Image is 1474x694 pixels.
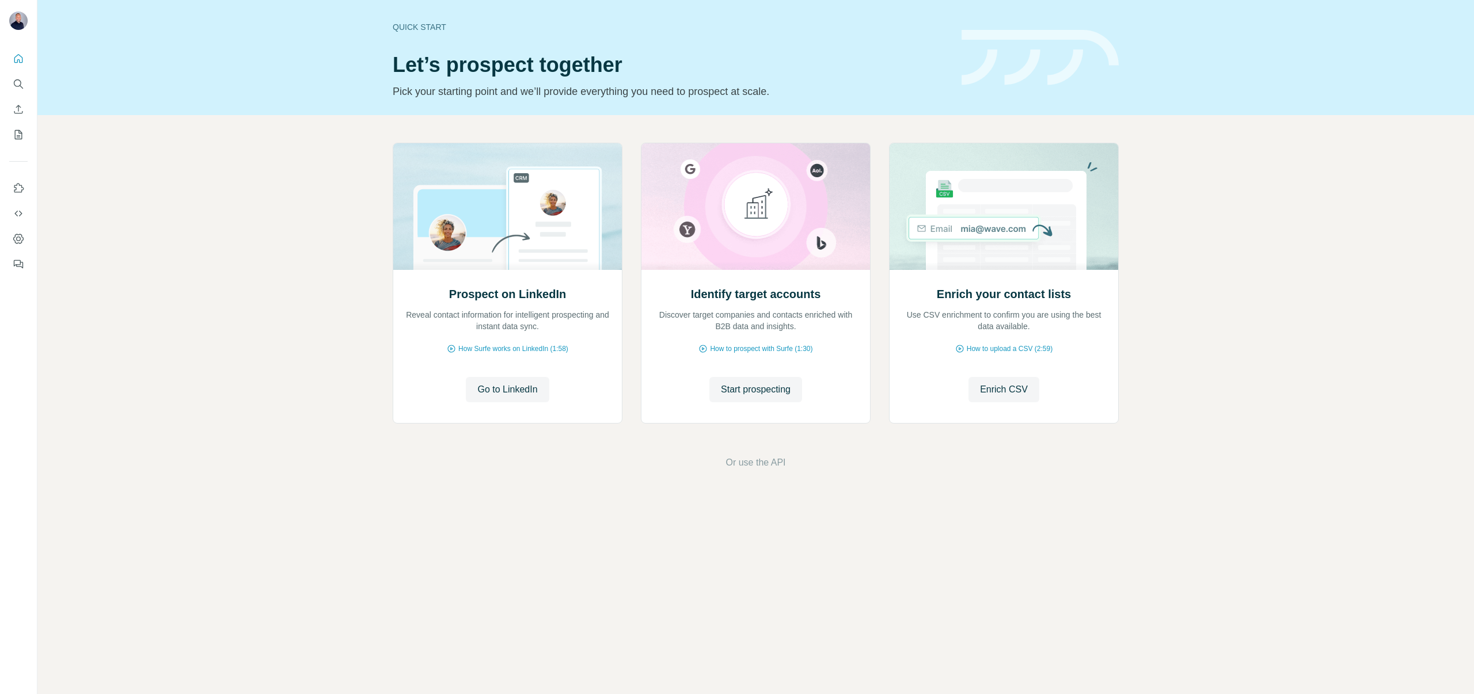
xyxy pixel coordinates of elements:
[937,286,1071,302] h2: Enrich your contact lists
[721,383,791,396] span: Start prospecting
[9,99,28,120] button: Enrich CSV
[967,344,1053,354] span: How to upload a CSV (2:59)
[710,344,812,354] span: How to prospect with Surfe (1:30)
[458,344,568,354] span: How Surfe works on LinkedIn (1:58)
[968,377,1039,402] button: Enrich CSV
[9,228,28,249] button: Dashboard
[9,254,28,274] button: Feedback
[725,456,785,470] button: Or use the API
[449,286,566,302] h2: Prospect on LinkedIn
[889,143,1119,270] img: Enrich your contact lists
[709,377,802,402] button: Start prospecting
[980,383,1028,396] span: Enrich CSV
[9,203,28,224] button: Use Surfe API
[691,286,821,302] h2: Identify target accounts
[641,143,871,270] img: Identify target accounts
[405,309,610,332] p: Reveal contact information for intelligent prospecting and instant data sync.
[477,383,537,396] span: Go to LinkedIn
[653,309,858,332] p: Discover target companies and contacts enriched with B2B data and insights.
[393,54,948,77] h1: Let’s prospect together
[393,143,622,270] img: Prospect on LinkedIn
[393,83,948,100] p: Pick your starting point and we’ll provide everything you need to prospect at scale.
[466,377,549,402] button: Go to LinkedIn
[901,309,1107,332] p: Use CSV enrichment to confirm you are using the best data available.
[9,74,28,94] button: Search
[9,124,28,145] button: My lists
[962,30,1119,86] img: banner
[9,48,28,69] button: Quick start
[393,21,948,33] div: Quick start
[9,178,28,199] button: Use Surfe on LinkedIn
[9,12,28,30] img: Avatar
